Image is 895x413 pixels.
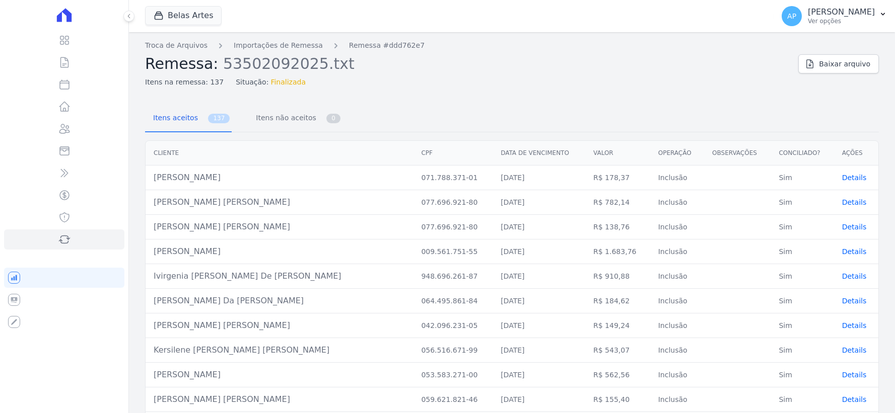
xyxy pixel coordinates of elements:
[145,106,342,132] nav: Tab selector
[146,289,413,313] td: [PERSON_NAME] Da [PERSON_NAME]
[223,54,355,72] span: 53502092025.txt
[413,239,493,264] td: 009.561.751-55
[349,40,425,51] a: Remessa #ddd762e7
[413,190,493,215] td: 077.696.921-80
[842,297,867,305] span: translation missing: pt-BR.manager.charges.file_imports.show.table_row.details
[413,166,493,190] td: 071.788.371-01
[798,54,879,73] a: Baixar arquivo
[585,313,650,338] td: R$ 149,24
[270,77,306,88] span: Finalizada
[650,166,704,190] td: Inclusão
[585,387,650,412] td: R$ 155,40
[842,297,867,305] a: Details
[808,7,875,17] p: [PERSON_NAME]
[771,338,834,363] td: Sim
[146,387,413,412] td: [PERSON_NAME] [PERSON_NAME]
[771,239,834,264] td: Sim
[787,13,796,20] span: AP
[774,2,895,30] button: AP [PERSON_NAME] Ver opções
[842,247,867,256] a: Details
[585,363,650,387] td: R$ 562,56
[493,338,585,363] td: [DATE]
[493,141,585,166] th: Data de vencimento
[842,198,867,206] a: Details
[704,141,771,166] th: Observações
[842,223,867,231] a: Details
[585,141,650,166] th: Valor
[146,338,413,363] td: Kersilene [PERSON_NAME] [PERSON_NAME]
[493,215,585,239] td: [DATE]
[650,363,704,387] td: Inclusão
[819,59,870,69] span: Baixar arquivo
[842,371,867,379] a: Details
[842,272,867,280] span: translation missing: pt-BR.manager.charges.file_imports.show.table_row.details
[146,363,413,387] td: [PERSON_NAME]
[145,40,208,51] a: Troca de Arquivos
[771,190,834,215] td: Sim
[842,272,867,280] a: Details
[842,174,867,182] a: Details
[145,55,218,72] span: Remessa:
[842,321,867,329] a: Details
[248,106,342,132] a: Itens não aceitos 0
[493,313,585,338] td: [DATE]
[413,289,493,313] td: 064.495.861-84
[585,338,650,363] td: R$ 543,07
[842,174,867,182] span: translation missing: pt-BR.manager.charges.file_imports.show.table_row.details
[413,215,493,239] td: 077.696.921-80
[236,77,268,88] span: Situação:
[585,264,650,289] td: R$ 910,88
[493,239,585,264] td: [DATE]
[493,363,585,387] td: [DATE]
[771,264,834,289] td: Sim
[145,77,224,88] span: Itens na remessa: 137
[771,215,834,239] td: Sim
[208,114,230,123] span: 137
[413,313,493,338] td: 042.096.231-05
[842,371,867,379] span: translation missing: pt-BR.manager.charges.file_imports.show.table_row.details
[146,141,413,166] th: Cliente
[650,190,704,215] td: Inclusão
[585,215,650,239] td: R$ 138,76
[493,264,585,289] td: [DATE]
[842,247,867,256] span: translation missing: pt-BR.manager.charges.file_imports.show.table_row.details
[585,166,650,190] td: R$ 178,37
[146,264,413,289] td: Ivirgenia [PERSON_NAME] De [PERSON_NAME]
[771,313,834,338] td: Sim
[146,313,413,338] td: [PERSON_NAME] [PERSON_NAME]
[145,106,232,132] a: Itens aceitos 137
[585,289,650,313] td: R$ 184,62
[842,395,867,403] a: Details
[650,289,704,313] td: Inclusão
[808,17,875,25] p: Ver opções
[650,387,704,412] td: Inclusão
[413,264,493,289] td: 948.696.261-87
[771,289,834,313] td: Sim
[146,239,413,264] td: [PERSON_NAME]
[413,338,493,363] td: 056.516.671-99
[650,141,704,166] th: Operação
[413,141,493,166] th: CPF
[771,141,834,166] th: Conciliado?
[250,108,318,128] span: Itens não aceitos
[771,387,834,412] td: Sim
[834,141,878,166] th: Ações
[771,363,834,387] td: Sim
[585,190,650,215] td: R$ 782,14
[650,313,704,338] td: Inclusão
[650,264,704,289] td: Inclusão
[147,108,200,128] span: Itens aceitos
[146,190,413,215] td: [PERSON_NAME] [PERSON_NAME]
[493,190,585,215] td: [DATE]
[842,346,867,354] span: translation missing: pt-BR.manager.charges.file_imports.show.table_row.details
[413,363,493,387] td: 053.583.271-00
[145,40,790,51] nav: Breadcrumb
[842,198,867,206] span: translation missing: pt-BR.manager.charges.file_imports.show.table_row.details
[493,387,585,412] td: [DATE]
[146,166,413,190] td: [PERSON_NAME]
[146,215,413,239] td: [PERSON_NAME] [PERSON_NAME]
[413,387,493,412] td: 059.621.821-46
[326,114,340,123] span: 0
[842,223,867,231] span: translation missing: pt-BR.manager.charges.file_imports.show.table_row.details
[145,6,222,25] button: Belas Artes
